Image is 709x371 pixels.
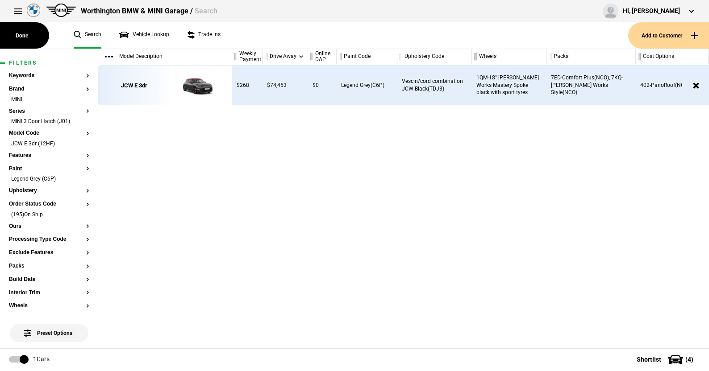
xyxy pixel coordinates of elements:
div: 1QM-18" [PERSON_NAME] Works Mastery Spoke black with sport tyres [472,65,546,105]
h1: Filters [9,60,89,66]
button: Wheels [9,303,89,309]
div: 402-PanoRoof(NCO) [636,65,709,105]
div: Vescin/cord combination JCW Black(TDJ3) [397,65,472,105]
div: JCW E 3dr [121,82,147,90]
button: Series [9,108,89,115]
section: Model CodeJCW E 3dr (12HF) [9,130,89,153]
button: Ours [9,223,89,230]
li: MINI 3 Door Hatch (J01) [9,118,89,127]
img: mini.png [46,4,76,17]
li: JCW E 3dr (12HF) [9,140,89,149]
section: PaintLegend Grey (C6P) [9,166,89,188]
div: Upholstery Code [397,49,471,64]
section: Packs [9,263,89,276]
div: $74,453 [263,65,308,105]
section: Ours [9,223,89,237]
div: Legend Grey(C6P) [337,65,397,105]
section: Interior Trim [9,290,89,303]
a: Vehicle Lookup [119,22,169,49]
div: $0 [308,65,337,105]
a: JCW E 3dr [103,66,165,106]
div: Drive Away [263,49,308,64]
button: Model Code [9,130,89,136]
button: Add to Customer [628,22,709,49]
section: BrandMINI [9,86,89,108]
span: Preset Options [26,319,72,336]
section: Features [9,153,89,166]
span: Search [195,7,217,15]
div: 1 Cars [33,355,50,364]
section: Upholstery [9,188,89,201]
section: Order Status Code(195)On Ship [9,201,89,223]
section: Keywords [9,73,89,86]
img: cosySec [165,66,227,106]
button: Brand [9,86,89,92]
div: Hi, [PERSON_NAME] [623,7,680,16]
button: Shortlist(4) [623,348,709,371]
li: Legend Grey (C6P) [9,175,89,184]
li: (195)On Ship [9,211,89,220]
button: Exclude Features [9,250,89,256]
button: Processing Type Code [9,236,89,243]
button: Packs [9,263,89,269]
button: Order Status Code [9,201,89,207]
div: Model Description [98,49,232,64]
section: SeriesMINI 3 Door Hatch (J01) [9,108,89,131]
div: $268 [232,65,263,105]
section: Wheels [9,303,89,316]
button: Build Date [9,276,89,283]
a: Search [74,22,101,49]
div: Packs [546,49,635,64]
div: Weekly Payment [232,49,262,64]
span: Shortlist [637,356,661,363]
section: Exclude Features [9,250,89,263]
div: Online DAP [308,49,336,64]
div: 7ED-Comfort Plus(NCO), 7KQ-[PERSON_NAME] Works Style(NCO) [546,65,636,105]
span: ( 4 ) [685,356,693,363]
button: Keywords [9,73,89,79]
div: Worthington BMW & MINI Garage / [81,6,217,16]
section: Build Date [9,276,89,290]
a: Trade ins [187,22,221,49]
div: Wheels [472,49,546,64]
button: Paint [9,166,89,172]
section: Processing Type Code [9,236,89,250]
li: MINI [9,96,89,105]
button: Upholstery [9,188,89,194]
img: bmw.png [27,4,40,17]
div: Cost Options [636,49,708,64]
button: Features [9,153,89,159]
div: Paint Code [337,49,397,64]
button: Interior Trim [9,290,89,296]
